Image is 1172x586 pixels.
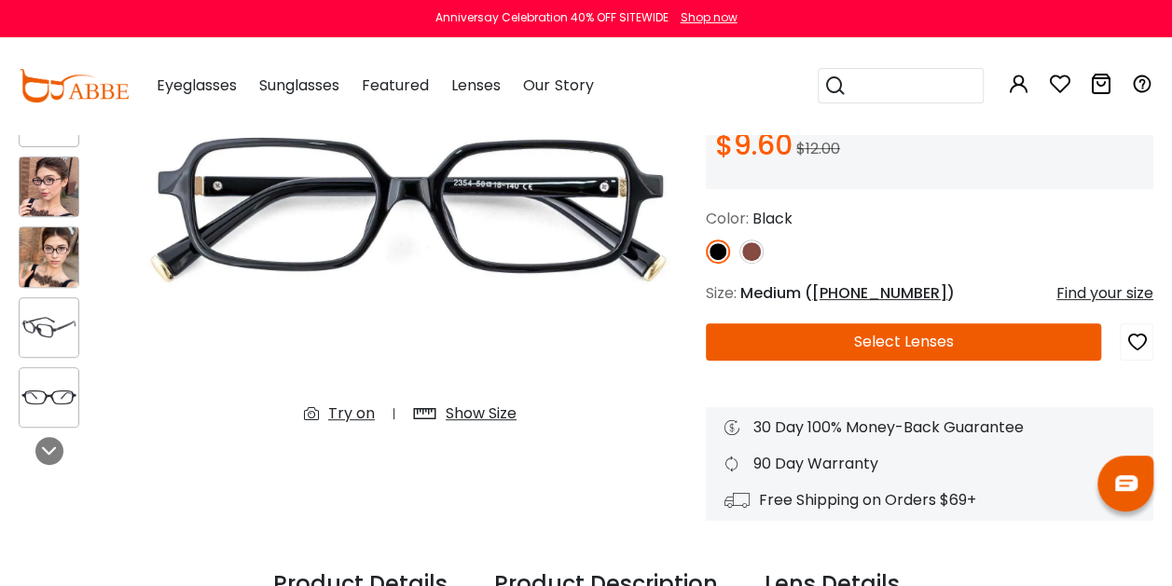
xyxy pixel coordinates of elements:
span: Color: [706,208,749,229]
div: Shop now [681,9,738,26]
img: chat [1115,475,1138,491]
span: Sunglasses [259,75,339,96]
span: Black [752,208,793,229]
span: Size: [706,282,737,304]
img: Utamaro Black TR Eyeglasses , UniversalBridgeFit Frames from ABBE Glasses [20,312,78,342]
span: Lenses [451,75,501,96]
span: Featured [362,75,429,96]
div: Anniversay Celebration 40% OFF SITEWIDE [435,9,669,26]
span: Eyeglasses [157,75,237,96]
div: Find your size [1056,282,1153,305]
img: abbeglasses.com [19,69,129,102]
div: 90 Day Warranty [724,453,1135,475]
div: Show Size [446,402,517,425]
img: Utamaro Black TR Eyeglasses , UniversalBridgeFit Frames from ABBE Glasses [20,157,78,216]
div: Free Shipping on Orders $69+ [724,489,1135,511]
span: Medium ( ) [740,282,955,304]
span: $12.00 [796,138,840,159]
span: $9.60 [715,125,793,165]
button: Select Lenses [706,323,1101,361]
a: Shop now [671,9,738,25]
div: Try on [328,402,375,425]
div: 30 Day 100% Money-Back Guarantee [724,416,1135,439]
img: Utamaro Black TR Eyeglasses , UniversalBridgeFit Frames from ABBE Glasses [20,383,78,413]
img: Utamaro Black TR Eyeglasses , UniversalBridgeFit Frames from ABBE Glasses [20,227,78,286]
span: Our Story [523,75,593,96]
span: [PHONE_NUMBER] [812,282,947,304]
